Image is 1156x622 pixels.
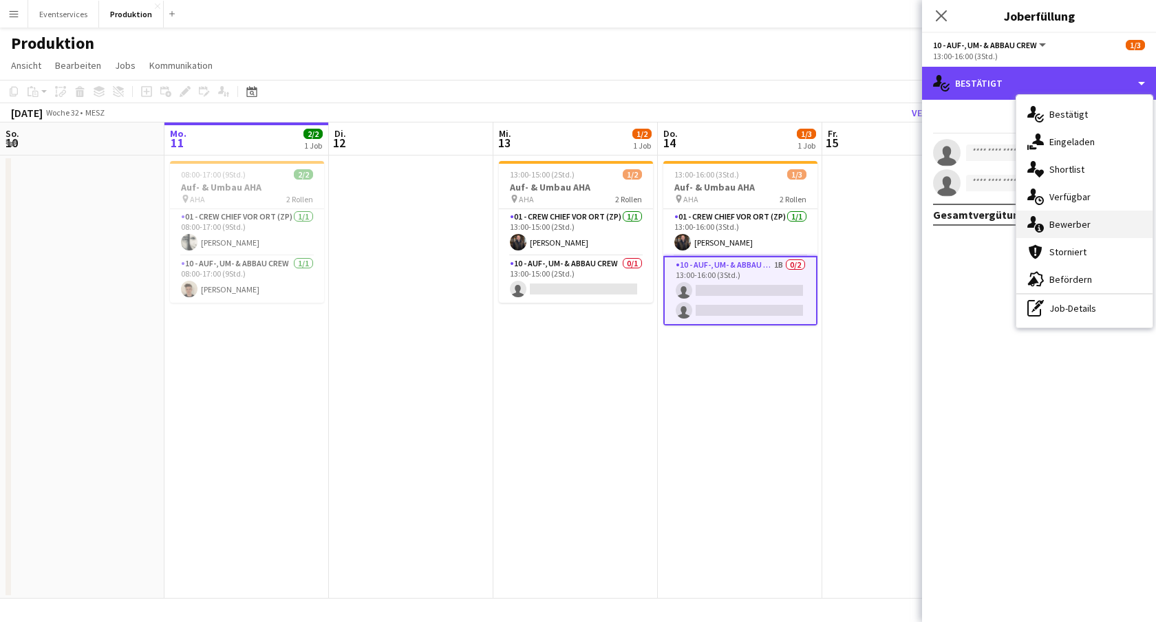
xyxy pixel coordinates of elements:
[168,135,186,151] span: 11
[663,181,817,193] h3: Auf- & Umbau AHA
[170,256,324,303] app-card-role: 10 - Auf-, Um- & Abbau Crew1/108:00-17:00 (9Std.)[PERSON_NAME]
[933,40,1048,50] button: 10 - Auf-, Um- & Abbau Crew
[683,194,698,204] span: AHA
[11,59,41,72] span: Ansicht
[661,135,678,151] span: 14
[922,7,1156,25] h3: Joberfüllung
[170,127,186,140] span: Mo.
[1016,183,1153,211] div: Verfügbar
[1126,40,1145,50] span: 1/3
[45,107,80,118] span: Woche 32
[286,194,313,204] span: 2 Rollen
[828,127,838,140] span: Fr.
[1016,238,1153,266] div: Storniert
[1016,100,1153,128] div: Bestätigt
[3,135,19,151] span: 10
[1016,211,1153,238] div: Bewerber
[11,106,43,120] div: [DATE]
[933,40,1037,50] span: 10 - Auf-, Um- & Abbau Crew
[50,56,107,74] a: Bearbeiten
[826,135,838,151] span: 15
[663,256,817,325] app-card-role: 10 - Auf-, Um- & Abbau Crew1B0/213:00-16:00 (3Std.)
[615,194,642,204] span: 2 Rollen
[663,209,817,256] app-card-role: 01 - Crew Chief vor Ort (ZP)1/113:00-16:00 (3Std.)[PERSON_NAME]
[1016,266,1153,293] div: Befördern
[334,127,346,140] span: Di.
[144,56,218,74] a: Kommunikation
[6,56,47,74] a: Ansicht
[510,169,575,180] span: 13:00-15:00 (2Std.)
[663,161,817,325] app-job-card: 13:00-16:00 (3Std.)1/3Auf- & Umbau AHA AHA2 Rollen01 - Crew Chief vor Ort (ZP)1/113:00-16:00 (3St...
[99,1,164,28] button: Produktion
[1016,155,1153,183] div: Shortlist
[170,209,324,256] app-card-role: 01 - Crew Chief vor Ort (ZP)1/108:00-17:00 (9Std.)[PERSON_NAME]
[922,67,1156,100] div: Bestätigt
[499,181,653,193] h3: Auf- & Umbau AHA
[623,169,642,180] span: 1/2
[1016,128,1153,155] div: Eingeladen
[499,209,653,256] app-card-role: 01 - Crew Chief vor Ort (ZP)1/113:00-15:00 (2Std.)[PERSON_NAME]
[149,59,213,72] span: Kommunikation
[663,127,678,140] span: Do.
[780,194,806,204] span: 2 Rollen
[85,107,105,118] div: MESZ
[170,161,324,303] app-job-card: 08:00-17:00 (9Std.)2/2Auf- & Umbau AHA AHA2 Rollen01 - Crew Chief vor Ort (ZP)1/108:00-17:00 (9St...
[933,51,1145,61] div: 13:00-16:00 (3Std.)
[332,135,346,151] span: 12
[787,169,806,180] span: 1/3
[497,135,511,151] span: 13
[11,33,94,54] h1: Produktion
[115,59,136,72] span: Jobs
[797,129,816,139] span: 1/3
[906,104,1038,122] button: Veröffentlichen Sie 1 Job
[798,140,815,151] div: 1 Job
[28,1,99,28] button: Eventservices
[1016,294,1153,322] div: Job-Details
[304,140,322,151] div: 1 Job
[933,208,1026,222] div: Gesamtvergütung
[633,140,651,151] div: 1 Job
[181,169,246,180] span: 08:00-17:00 (9Std.)
[170,181,324,193] h3: Auf- & Umbau AHA
[499,161,653,303] app-job-card: 13:00-15:00 (2Std.)1/2Auf- & Umbau AHA AHA2 Rollen01 - Crew Chief vor Ort (ZP)1/113:00-15:00 (2St...
[190,194,205,204] span: AHA
[109,56,141,74] a: Jobs
[674,169,739,180] span: 13:00-16:00 (3Std.)
[519,194,534,204] span: AHA
[303,129,323,139] span: 2/2
[6,127,19,140] span: So.
[632,129,652,139] span: 1/2
[499,127,511,140] span: Mi.
[294,169,313,180] span: 2/2
[499,256,653,303] app-card-role: 10 - Auf-, Um- & Abbau Crew0/113:00-15:00 (2Std.)
[55,59,101,72] span: Bearbeiten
